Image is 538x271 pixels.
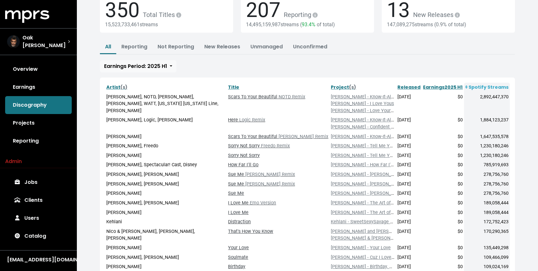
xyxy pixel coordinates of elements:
td: [PERSON_NAME] [105,189,227,198]
td: [PERSON_NAME], Freedo [105,141,227,151]
a: Kehlani - SweetSexySavage LP (The Orphanage and Oak), Change Your Life, Did I [331,219,500,225]
span: (s) [120,84,127,90]
td: [DATE] [396,170,422,179]
td: [DATE] [396,208,422,218]
td: [DATE] [396,253,422,262]
td: [PERSON_NAME], Logic, [PERSON_NAME] [105,115,227,132]
a: Scars To Your Beautiful NOTD Remix [228,94,305,100]
td: 135,449,298 [464,243,510,253]
span: Oak [PERSON_NAME] [22,34,68,49]
a: [PERSON_NAME] - Know-It-All (LP) [331,134,402,139]
a: Sorry Not Sorry [228,153,260,158]
td: 172,752,423 [464,217,510,227]
div: $0 [423,94,463,101]
span: [PERSON_NAME] Remix [244,172,295,177]
div: 15,523,733,461 streams [105,21,228,28]
td: [DATE] [396,217,422,227]
a: Unconfirmed [293,43,327,50]
td: [DATE] [396,132,422,142]
td: [DATE] [396,92,422,116]
td: [DATE] [396,151,422,160]
a: [PERSON_NAME] - Cuz I Love You (The Orphanage and Oak) [331,255,455,260]
td: [PERSON_NAME] [105,243,227,253]
td: 170,290,365 [464,227,510,243]
a: Sue Me [PERSON_NAME] Remix [228,172,295,177]
a: Your Love [228,245,249,250]
td: [DATE] [396,243,422,253]
a: Unmanaged [250,43,283,50]
td: [DATE] [396,141,422,151]
td: [PERSON_NAME], Spectacular! Cast, Disney [105,160,227,170]
a: [PERSON_NAME] - Birthday, Who I Am (The Orphanage and Oak) [331,264,464,269]
div: $0 [423,181,463,188]
a: Reporting [121,43,147,50]
td: 278,756,760 [464,189,510,198]
a: Artist(s) [106,84,127,90]
td: 785,919,693 [464,160,510,170]
div: $0 [423,161,463,168]
td: 278,756,760 [464,170,510,179]
td: Nico & [PERSON_NAME], [PERSON_NAME], [PERSON_NAME] [105,227,227,243]
a: Project(s) [331,84,356,90]
div: [EMAIL_ADDRESS][DOMAIN_NAME] [7,256,70,264]
a: Title [228,84,239,90]
a: Reporting [5,132,72,150]
a: Released [397,84,420,90]
span: NOTD Remix [277,94,305,100]
a: [PERSON_NAME] - Know-It-All (LP) [331,117,402,123]
td: [PERSON_NAME], NOTD, [PERSON_NAME], [PERSON_NAME], WATT, [US_STATE] [US_STATE] Line, [PERSON_NAME] [105,92,227,116]
a: Users [5,209,72,227]
td: [PERSON_NAME], [PERSON_NAME] [105,170,227,179]
a: [PERSON_NAME] - Confident LP [331,124,396,130]
a: [PERSON_NAME] - How Far I'll Go Master (Disney MOANA Project) [331,162,468,168]
a: Overview [5,60,72,78]
td: [PERSON_NAME] [105,151,227,160]
div: $0 [423,209,463,216]
div: $0 [423,228,463,235]
span: Logic Remix [238,117,265,123]
td: 1,647,535,578 [464,132,510,142]
a: [PERSON_NAME] - Tell Me You Love Me LP [331,153,421,158]
a: Catalog [5,227,72,245]
img: The selected account / producer [7,35,20,48]
td: 1,884,123,237 [464,115,510,132]
div: $0 [423,143,463,150]
div: $0 [423,171,463,178]
div: $0 [423,218,463,226]
a: [PERSON_NAME] - Your Love [331,245,391,250]
td: 109,466,099 [464,253,510,262]
span: 0.9% [436,21,447,28]
a: Distraction [228,219,251,225]
a: [PERSON_NAME] - I Love Yous [331,101,394,106]
button: [EMAIL_ADDRESS][DOMAIN_NAME] [5,256,72,264]
td: 2,892,447,370 [464,92,510,116]
td: [DATE] [396,227,422,243]
span: Freedo Remix [260,143,290,149]
a: Scars To Your Beautiful [PERSON_NAME] Remix [228,134,328,139]
td: 1,230,180,246 [464,151,510,160]
a: [PERSON_NAME] - Love Yourself [331,108,398,113]
td: [DATE] [396,115,422,132]
span: (s) [349,84,356,90]
td: [DATE] [396,198,422,208]
a: I Love Me Emo Version [228,200,276,206]
td: 189,058,444 [464,198,510,208]
span: Earnings Period: 2025 H1 [104,62,167,70]
a: Sue Me [228,191,244,196]
td: [DATE] [396,160,422,170]
div: $0 [423,200,463,207]
a: Here Logic Remix [228,117,265,123]
span: New Releases [410,11,461,19]
a: New Releases [204,43,240,50]
div: $0 [423,190,463,197]
td: [PERSON_NAME] [105,208,227,218]
button: Earnings Period: 2025 H1 [100,60,176,72]
td: [PERSON_NAME], [PERSON_NAME] [105,253,227,262]
a: [PERSON_NAME] and [PERSON_NAME] - That's How You Know [331,229,461,234]
a: Birthday [228,264,245,269]
a: Sorry Not Sorry Freedo Remix [228,143,290,149]
div: $0 [423,152,463,159]
span: [PERSON_NAME] Remix [244,181,295,187]
a: mprs logo [5,12,49,20]
a: Earnings [5,78,72,96]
